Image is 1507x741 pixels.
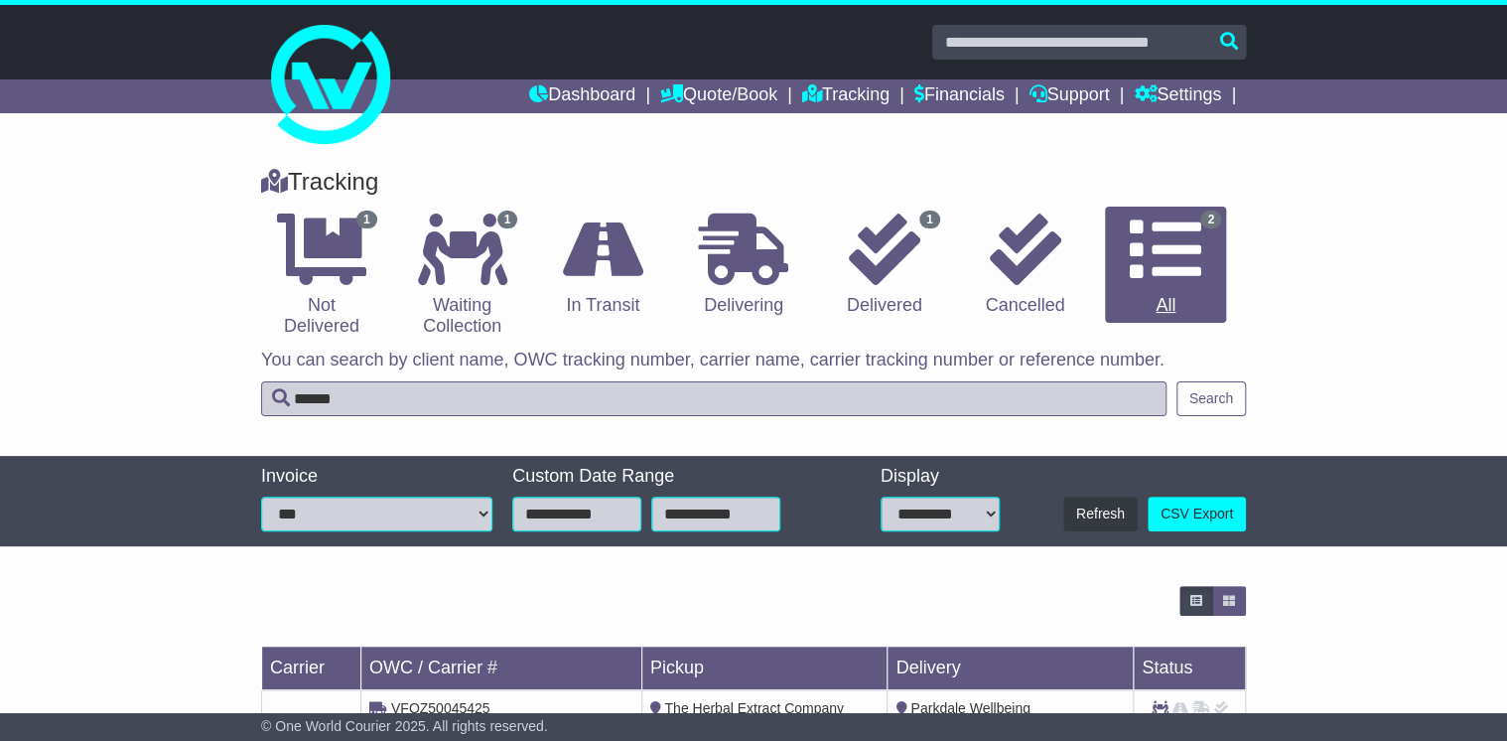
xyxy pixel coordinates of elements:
[683,207,804,324] a: Delivering
[802,79,890,113] a: Tracking
[512,466,827,488] div: Custom Date Range
[402,207,523,345] a: 1 Waiting Collection
[261,718,548,734] span: © One World Courier 2025. All rights reserved.
[1105,207,1226,324] a: 2 All
[261,350,1246,371] p: You can search by client name, OWC tracking number, carrier name, carrier tracking number or refe...
[1134,647,1246,690] td: Status
[391,700,490,716] span: VFQZ50045425
[1063,497,1138,531] button: Refresh
[261,466,492,488] div: Invoice
[497,211,518,228] span: 1
[361,647,642,690] td: OWC / Carrier #
[1148,497,1246,531] a: CSV Export
[1134,79,1221,113] a: Settings
[664,700,844,716] span: The Herbal Extract Company
[261,207,382,345] a: 1 Not Delivered
[965,207,1086,324] a: Cancelled
[919,211,940,228] span: 1
[251,168,1256,197] div: Tracking
[660,79,777,113] a: Quote/Book
[910,700,1029,716] span: Parkdale Wellbeing
[542,207,663,324] a: In Transit
[1176,381,1246,416] button: Search
[914,79,1005,113] a: Financials
[824,207,945,324] a: 1 Delivered
[1200,211,1221,228] span: 2
[1029,79,1110,113] a: Support
[881,466,1001,488] div: Display
[356,211,377,228] span: 1
[262,647,361,690] td: Carrier
[888,647,1134,690] td: Delivery
[529,79,635,113] a: Dashboard
[641,647,888,690] td: Pickup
